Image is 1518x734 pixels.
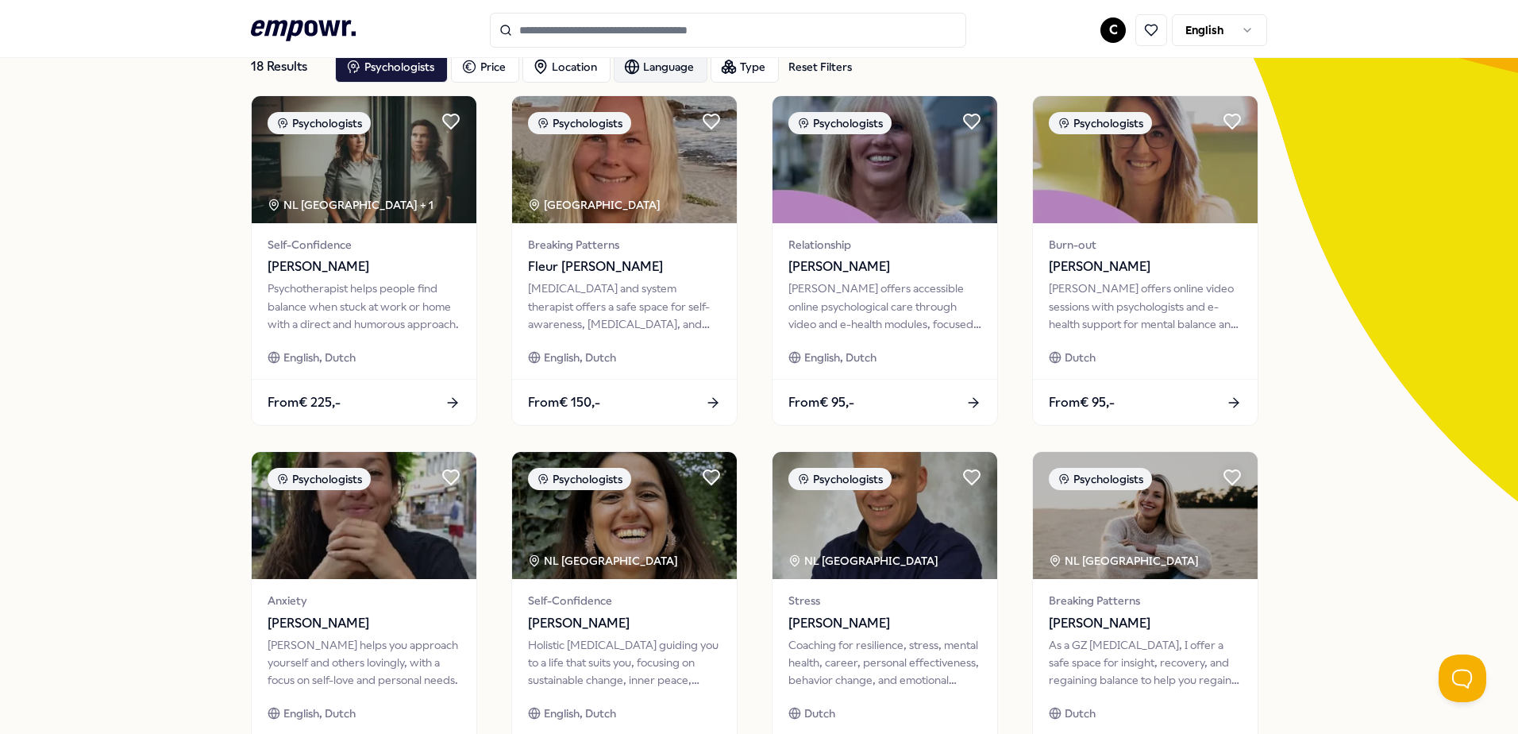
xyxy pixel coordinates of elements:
[788,236,981,253] span: Relationship
[1049,468,1152,490] div: Psychologists
[512,452,737,579] img: package image
[268,196,433,214] div: NL [GEOGRAPHIC_DATA] + 1
[1065,705,1096,722] span: Dutch
[1049,592,1242,609] span: Breaking Patterns
[1033,96,1258,223] img: package image
[1049,636,1242,690] div: As a GZ [MEDICAL_DATA], I offer a safe space for insight, recovery, and regaining balance to help...
[268,592,460,609] span: Anxiety
[544,705,616,722] span: English, Dutch
[283,349,356,366] span: English, Dutch
[788,636,981,690] div: Coaching for resilience, stress, mental health, career, personal effectiveness, behavior change, ...
[1049,236,1242,253] span: Burn-out
[614,51,707,83] button: Language
[788,552,941,570] div: NL [GEOGRAPHIC_DATA]
[1049,613,1242,634] span: [PERSON_NAME]
[772,95,998,426] a: package imagePsychologistsRelationship[PERSON_NAME][PERSON_NAME] offers accessible online psychol...
[268,112,371,134] div: Psychologists
[1049,257,1242,277] span: [PERSON_NAME]
[251,51,322,83] div: 18 Results
[788,58,852,75] div: Reset Filters
[268,392,341,413] span: From € 225,-
[788,613,981,634] span: [PERSON_NAME]
[528,636,721,690] div: Holistic [MEDICAL_DATA] guiding you to a life that suits you, focusing on sustainable change, inn...
[268,280,460,333] div: Psychotherapist helps people find balance when stuck at work or home with a direct and humorous a...
[268,257,460,277] span: [PERSON_NAME]
[1049,280,1242,333] div: [PERSON_NAME] offers online video sessions with psychologists and e-health support for mental bal...
[251,95,477,426] a: package imagePsychologistsNL [GEOGRAPHIC_DATA] + 1Self-Confidence[PERSON_NAME]Psychotherapist hel...
[1065,349,1096,366] span: Dutch
[1100,17,1126,43] button: C
[1049,552,1201,570] div: NL [GEOGRAPHIC_DATA]
[528,196,663,214] div: [GEOGRAPHIC_DATA]
[528,392,600,413] span: From € 150,-
[512,96,737,223] img: package image
[252,96,476,223] img: package image
[544,349,616,366] span: English, Dutch
[788,280,981,333] div: [PERSON_NAME] offers accessible online psychological care through video and e-health modules, foc...
[268,613,460,634] span: [PERSON_NAME]
[511,95,738,426] a: package imagePsychologists[GEOGRAPHIC_DATA] Breaking PatternsFleur [PERSON_NAME][MEDICAL_DATA] an...
[522,51,611,83] button: Location
[1032,95,1258,426] a: package imagePsychologistsBurn-out[PERSON_NAME][PERSON_NAME] offers online video sessions with ps...
[772,96,997,223] img: package image
[804,705,835,722] span: Dutch
[788,112,892,134] div: Psychologists
[528,280,721,333] div: [MEDICAL_DATA] and system therapist offers a safe space for self-awareness, [MEDICAL_DATA], and m...
[528,236,721,253] span: Breaking Patterns
[528,552,680,570] div: NL [GEOGRAPHIC_DATA]
[1033,452,1258,579] img: package image
[252,452,476,579] img: package image
[528,592,721,609] span: Self-Confidence
[1049,112,1152,134] div: Psychologists
[268,468,371,490] div: Psychologists
[788,592,981,609] span: Stress
[772,452,997,579] img: package image
[528,112,631,134] div: Psychologists
[1439,655,1486,702] iframe: Help Scout Beacon - Open
[788,468,892,490] div: Psychologists
[528,468,631,490] div: Psychologists
[283,705,356,722] span: English, Dutch
[268,236,460,253] span: Self-Confidence
[711,51,779,83] button: Type
[528,257,721,277] span: Fleur [PERSON_NAME]
[335,51,448,83] button: Psychologists
[490,13,966,48] input: Search for products, categories or subcategories
[1049,392,1115,413] span: From € 95,-
[788,392,854,413] span: From € 95,-
[788,257,981,277] span: [PERSON_NAME]
[451,51,519,83] button: Price
[268,636,460,690] div: [PERSON_NAME] helps you approach yourself and others lovingly, with a focus on self-love and pers...
[804,349,877,366] span: English, Dutch
[528,613,721,634] span: [PERSON_NAME]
